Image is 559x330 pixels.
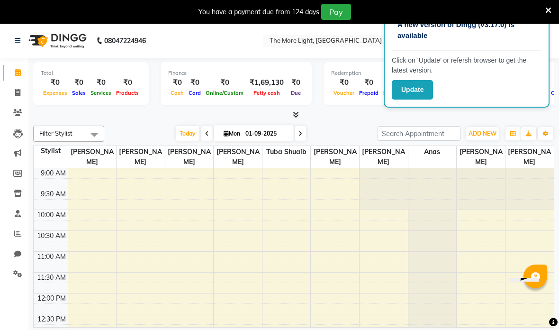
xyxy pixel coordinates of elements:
[505,146,554,168] span: [PERSON_NAME]
[392,80,433,100] button: Update
[397,19,536,41] p: A new version of Dingg (v3.17.0) is available
[39,189,68,199] div: 9:30 AM
[466,127,499,140] button: ADD NEW
[392,55,541,75] p: Click on ‘Update’ or refersh browser to get the latest version.
[408,146,457,158] span: anas
[24,27,89,54] img: logo
[114,77,141,88] div: ₹0
[457,146,505,168] span: [PERSON_NAME]
[288,77,304,88] div: ₹0
[331,69,459,77] div: Redemption
[221,130,243,137] span: Mon
[35,273,68,283] div: 11:30 AM
[357,77,381,88] div: ₹0
[246,77,288,88] div: ₹1,69,130
[41,77,70,88] div: ₹0
[321,4,351,20] button: Pay
[186,77,203,88] div: ₹0
[331,90,357,96] span: Voucher
[331,77,357,88] div: ₹0
[381,90,407,96] span: Package
[289,90,303,96] span: Due
[198,7,319,17] div: You have a payment due from 124 days
[381,77,407,88] div: ₹0
[34,146,68,156] div: Stylist
[70,90,88,96] span: Sales
[214,146,262,168] span: [PERSON_NAME]
[36,293,68,303] div: 12:00 PM
[88,90,114,96] span: Services
[68,146,117,168] span: [PERSON_NAME]
[168,77,186,88] div: ₹0
[203,77,246,88] div: ₹0
[114,90,141,96] span: Products
[117,146,165,168] span: [PERSON_NAME]
[168,69,304,77] div: Finance
[165,146,214,168] span: [PERSON_NAME]
[41,90,70,96] span: Expenses
[378,126,460,141] input: Search Appointment
[360,146,408,168] span: [PERSON_NAME]
[251,90,282,96] span: Petty cash
[176,126,199,141] span: Today
[243,127,290,141] input: 2025-09-01
[505,278,551,322] iframe: chat widget
[35,252,68,262] div: 11:00 AM
[70,77,88,88] div: ₹0
[311,146,359,168] span: [PERSON_NAME]
[41,69,141,77] div: Total
[39,168,68,178] div: 9:00 AM
[203,90,246,96] span: Online/Custom
[36,314,68,324] div: 12:30 PM
[88,77,114,88] div: ₹0
[168,90,186,96] span: Cash
[39,129,72,137] span: Filter Stylist
[262,146,311,158] span: tuba shuaib
[186,90,203,96] span: Card
[35,231,68,241] div: 10:30 AM
[469,130,496,137] span: ADD NEW
[35,210,68,220] div: 10:00 AM
[357,90,381,96] span: Prepaid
